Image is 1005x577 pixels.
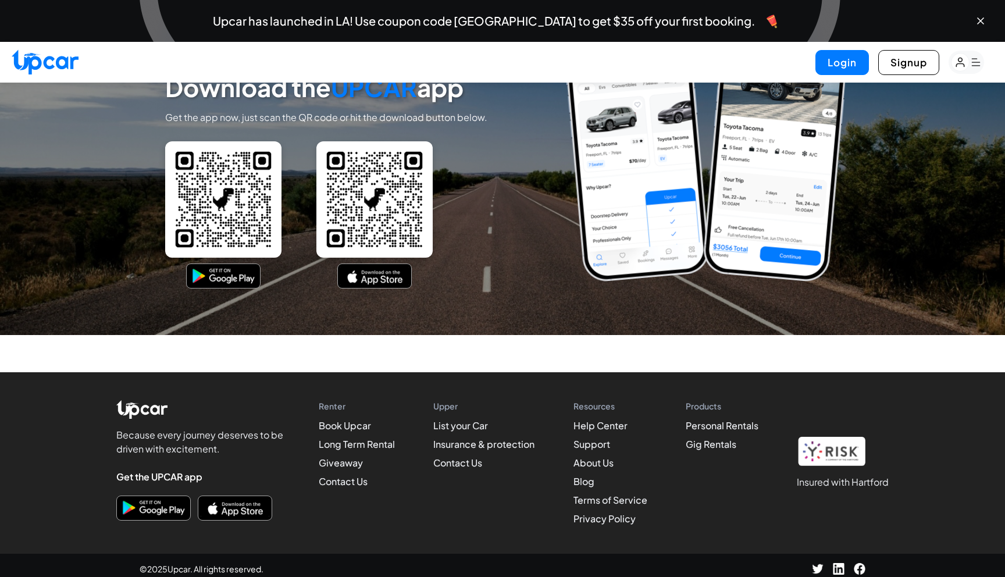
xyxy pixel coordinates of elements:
[140,563,263,575] span: © 2025 Upcar. All rights reserved.
[561,13,711,283] img: iPhone Preview-1
[686,400,758,412] h4: Products
[116,428,291,456] p: Because every journey deserves to be driven with excitement.
[340,266,409,286] img: Download on the App Store
[573,512,636,525] a: Privacy Policy
[186,263,261,288] button: Download on Google Play
[119,498,188,518] img: Get it on Google Play
[165,111,487,124] p: Get the app now, just scan the QR code or hit the download button below.
[319,419,371,432] a: Book Upcar
[797,475,889,489] h1: Insured with Hartford
[701,13,851,283] img: iPhone Preview-2
[433,438,534,450] a: Insurance & protection
[198,496,272,521] button: Download on the App Store
[975,15,986,27] button: Close banner
[686,419,758,432] a: Personal Rentals
[686,438,736,450] a: Gig Rentals
[116,470,291,484] h4: Get the UPCAR app
[833,563,844,575] img: LinkedIn
[337,263,412,288] button: Download on the App Store
[433,400,534,412] h4: Upper
[433,457,482,469] a: Contact Us
[573,400,647,412] h4: Resources
[573,419,628,432] a: Help Center
[854,563,865,575] img: Facebook
[319,438,395,450] a: Long Term Rental
[319,475,368,487] a: Contact Us
[433,419,488,432] a: List your Car
[812,563,824,575] img: Twitter
[213,15,755,27] span: Upcar has launched in LA! Use coupon code [GEOGRAPHIC_DATA] to get $35 off your first booking.
[573,438,610,450] a: Support
[319,457,363,469] a: Giveaway
[189,266,258,286] img: Get it on Google Play
[316,141,433,258] img: iOS QR Code
[116,496,191,521] button: Download on Google Play
[116,400,167,419] img: Upcar Logo
[573,494,647,506] a: Terms of Service
[331,72,417,102] span: UPCAR
[815,50,869,75] button: Login
[878,50,939,75] button: Signup
[12,49,79,74] img: Upcar Logo
[573,475,594,487] a: Blog
[319,400,395,412] h4: Renter
[165,141,281,258] img: Android QR Code
[201,498,269,518] img: Download on the App Store
[165,73,494,102] h3: Download the app
[573,457,614,469] a: About Us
